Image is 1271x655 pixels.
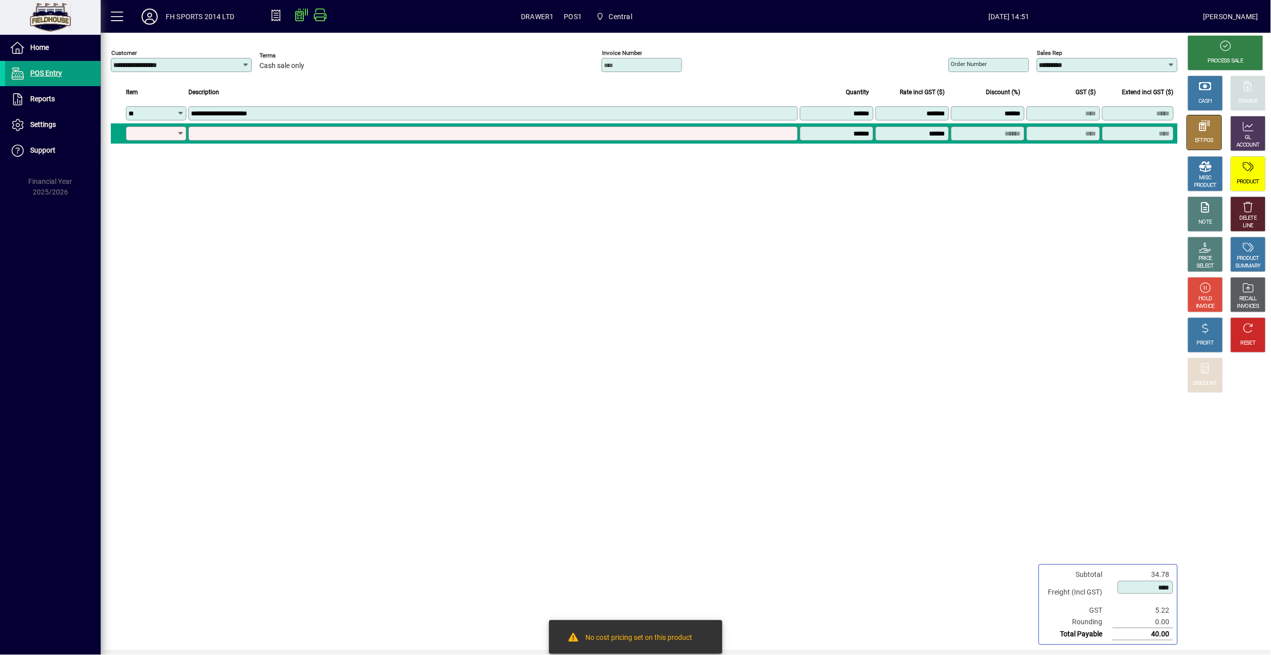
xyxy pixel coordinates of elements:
[1240,295,1257,303] div: RECALL
[5,112,101,138] a: Settings
[1237,255,1259,263] div: PRODUCT
[133,8,166,26] button: Profile
[1239,98,1258,105] div: CHARGE
[30,146,55,154] span: Support
[592,8,636,26] span: Central
[1113,616,1173,628] td: 0.00
[5,138,101,163] a: Support
[815,9,1203,25] span: [DATE] 14:51
[126,87,138,98] span: Item
[564,9,582,25] span: POS1
[1043,580,1113,605] td: Freight (Incl GST)
[602,49,642,56] mat-label: Invoice number
[259,62,304,70] span: Cash sale only
[1237,142,1260,149] div: ACCOUNT
[1194,182,1217,189] div: PRODUCT
[1197,263,1215,270] div: SELECT
[1043,616,1113,628] td: Rounding
[521,9,554,25] span: DRAWER1
[5,35,101,60] a: Home
[900,87,945,98] span: Rate incl GST ($)
[5,87,101,112] a: Reports
[30,120,56,128] span: Settings
[1197,340,1214,347] div: PROFIT
[30,69,62,77] span: POS Entry
[30,43,49,51] span: Home
[1037,49,1062,56] mat-label: Sales rep
[951,60,987,68] mat-label: Order number
[1195,137,1214,145] div: EFTPOS
[1199,98,1212,105] div: CASH
[1199,295,1212,303] div: HOLD
[1193,380,1218,387] div: DISCOUNT
[586,632,693,644] div: No cost pricing set on this product
[1237,178,1259,186] div: PRODUCT
[1245,134,1252,142] div: GL
[609,9,632,25] span: Central
[1043,605,1113,616] td: GST
[1199,219,1212,226] div: NOTE
[846,87,869,98] span: Quantity
[1240,215,1257,222] div: DELETE
[986,87,1021,98] span: Discount (%)
[1196,303,1215,310] div: INVOICE
[111,49,137,56] mat-label: Customer
[1199,255,1213,263] div: PRICE
[30,95,55,103] span: Reports
[1243,222,1253,230] div: LINE
[1208,57,1243,65] div: PROCESS SALE
[188,87,219,98] span: Description
[1043,628,1113,640] td: Total Payable
[1122,87,1174,98] span: Extend incl GST ($)
[1043,569,1113,580] td: Subtotal
[1076,87,1096,98] span: GST ($)
[1113,628,1173,640] td: 40.00
[166,9,234,25] div: FH SPORTS 2014 LTD
[1241,340,1256,347] div: RESET
[1199,174,1212,182] div: MISC
[259,52,320,59] span: Terms
[1113,569,1173,580] td: 34.78
[1203,9,1258,25] div: [PERSON_NAME]
[1236,263,1261,270] div: SUMMARY
[1113,605,1173,616] td: 5.22
[1237,303,1259,310] div: INVOICES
